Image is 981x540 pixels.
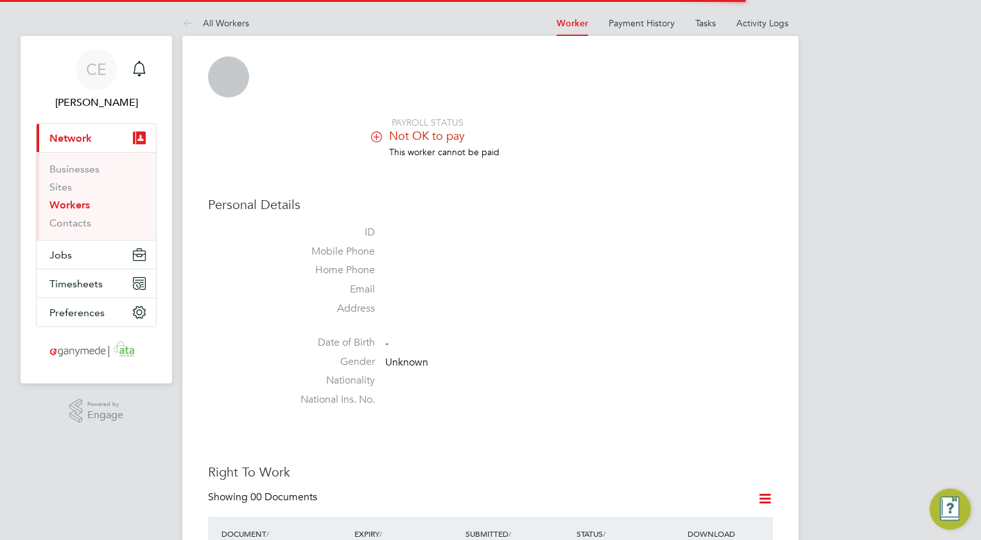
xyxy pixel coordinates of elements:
[49,199,90,211] a: Workers
[385,356,428,369] span: Unknown
[285,336,375,350] label: Date of Birth
[182,17,249,29] a: All Workers
[508,528,511,539] span: /
[266,528,269,539] span: /
[557,18,588,29] a: Worker
[49,132,92,144] span: Network
[87,399,123,410] span: Powered by
[49,249,72,261] span: Jobs
[285,226,375,239] label: ID
[36,95,157,110] span: Colin Earp
[49,163,100,175] a: Businesses
[208,464,773,480] h3: Right To Work
[285,283,375,296] label: Email
[736,17,788,29] a: Activity Logs
[285,374,375,387] label: Nationality
[250,491,317,503] span: 00 Documents
[49,181,72,193] a: Sites
[37,240,156,269] button: Jobs
[379,528,382,539] span: /
[87,410,123,421] span: Engage
[389,146,499,158] span: This worker cannot be paid
[37,269,156,298] button: Timesheets
[86,61,107,78] span: CE
[392,117,464,128] span: PAYROLL STATUS
[285,302,375,316] label: Address
[69,399,124,423] a: Powered byEngage
[385,337,388,350] span: -
[285,355,375,369] label: Gender
[208,196,773,213] h3: Personal Details
[37,124,156,152] button: Network
[208,491,320,504] div: Showing
[389,128,465,143] span: Not OK to pay
[930,489,971,530] button: Engage Resource Center
[609,17,675,29] a: Payment History
[46,340,147,360] img: ganymedesolutions-logo-retina.png
[285,245,375,258] label: Mobile Phone
[695,17,716,29] a: Tasks
[36,340,157,360] a: Go to home page
[49,307,105,319] span: Preferences
[37,298,156,326] button: Preferences
[37,152,156,240] div: Network
[49,278,103,290] span: Timesheets
[49,217,91,229] a: Contacts
[285,393,375,407] label: National Ins. No.
[36,49,157,110] a: CE[PERSON_NAME]
[21,36,172,384] nav: Main navigation
[603,528,605,539] span: /
[285,264,375,277] label: Home Phone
